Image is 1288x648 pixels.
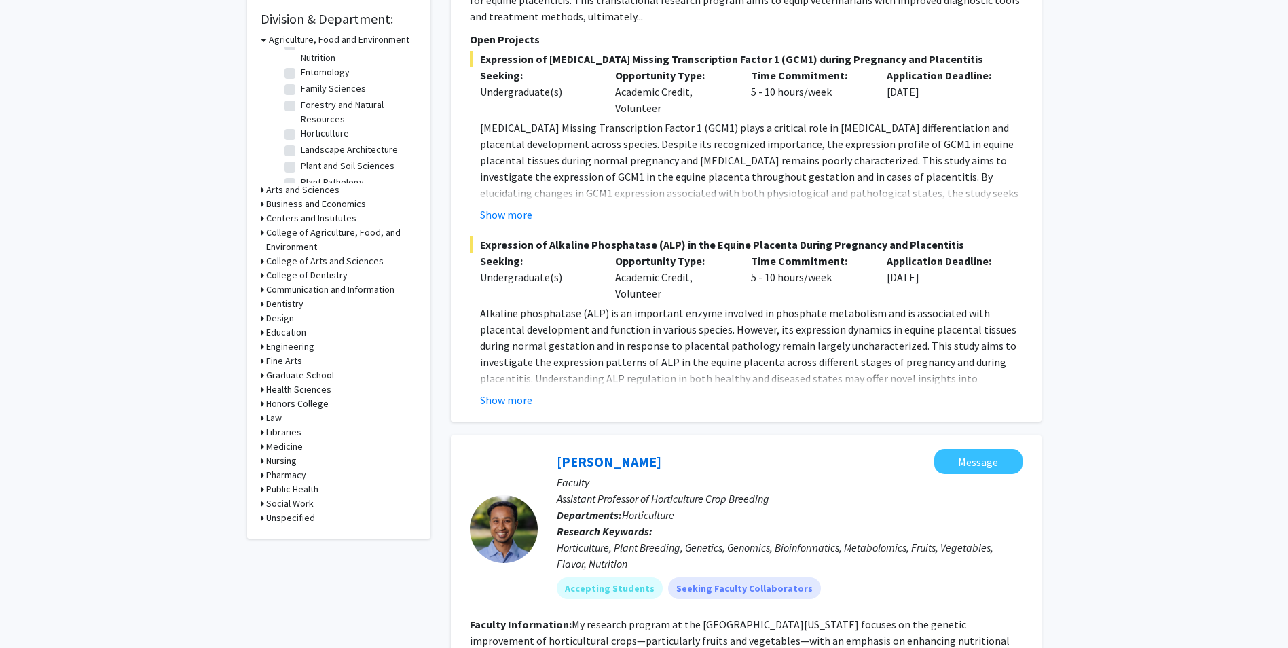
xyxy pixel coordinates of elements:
p: [MEDICAL_DATA] Missing Transcription Factor 1 (GCM1) plays a critical role in [MEDICAL_DATA] diff... [480,120,1023,250]
h3: Graduate School [266,368,334,382]
h3: Law [266,411,282,425]
iframe: Chat [10,587,58,638]
p: Application Deadline: [887,67,1002,84]
h3: Engineering [266,340,314,354]
p: Opportunity Type: [615,67,731,84]
h3: Pharmacy [266,468,306,482]
b: Research Keywords: [557,524,652,538]
label: Dietetics and Human Nutrition [301,37,413,65]
label: Horticulture [301,126,349,141]
label: Forestry and Natural Resources [301,98,413,126]
div: Undergraduate(s) [480,269,595,285]
p: Opportunity Type: [615,253,731,269]
h3: Arts and Sciences [266,183,339,197]
button: Message Manoj Sapkota [934,449,1023,474]
h3: Public Health [266,482,318,497]
h3: Agriculture, Food and Environment [269,33,409,47]
div: Horticulture, Plant Breeding, Genetics, Genomics, Bioinformatics, Metabolomics, Fruits, Vegetable... [557,539,1023,572]
h3: College of Agriculture, Food, and Environment [266,226,417,254]
h3: Fine Arts [266,354,302,368]
h3: Honors College [266,397,329,411]
h3: Unspecified [266,511,315,525]
h3: Centers and Institutes [266,211,356,226]
b: Departments: [557,508,622,522]
div: 5 - 10 hours/week [741,67,877,116]
div: [DATE] [877,253,1012,302]
mat-chip: Accepting Students [557,577,663,599]
label: Landscape Architecture [301,143,398,157]
mat-chip: Seeking Faculty Collaborators [668,577,821,599]
p: Application Deadline: [887,253,1002,269]
span: Expression of Alkaline Phosphatase (ALP) in the Equine Placenta During Pregnancy and Placentitis [470,236,1023,253]
button: Show more [480,206,532,223]
p: Faculty [557,474,1023,490]
div: Academic Credit, Volunteer [605,253,741,302]
h3: Dentistry [266,297,303,311]
span: Horticulture [622,508,674,522]
h3: Design [266,311,294,325]
h3: Medicine [266,439,303,454]
p: Open Projects [470,31,1023,48]
p: Seeking: [480,253,595,269]
p: Time Commitment: [751,67,866,84]
label: Plant and Soil Sciences [301,159,394,173]
div: Academic Credit, Volunteer [605,67,741,116]
div: 5 - 10 hours/week [741,253,877,302]
h3: Nursing [266,454,297,468]
div: [DATE] [877,67,1012,116]
b: Faculty Information: [470,617,572,631]
a: [PERSON_NAME] [557,453,661,470]
p: Assistant Professor of Horticulture Crop Breeding [557,490,1023,507]
button: Show more [480,392,532,408]
h2: Division & Department: [261,11,417,27]
h3: College of Arts and Sciences [266,254,384,268]
p: Time Commitment: [751,253,866,269]
h3: Business and Economics [266,197,366,211]
h3: Education [266,325,306,340]
label: Entomology [301,65,350,79]
label: Plant Pathology [301,175,364,190]
label: Family Sciences [301,82,366,96]
p: Alkaline phosphatase (ALP) is an important enzyme involved in phosphate metabolism and is associa... [480,305,1023,419]
h3: Social Work [266,497,314,511]
h3: College of Dentistry [266,268,348,283]
h3: Libraries [266,425,301,439]
span: Expression of [MEDICAL_DATA] Missing Transcription Factor 1 (GCM1) during Pregnancy and Placentitis [470,51,1023,67]
h3: Health Sciences [266,382,331,397]
div: Undergraduate(s) [480,84,595,100]
p: Seeking: [480,67,595,84]
h3: Communication and Information [266,283,394,297]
